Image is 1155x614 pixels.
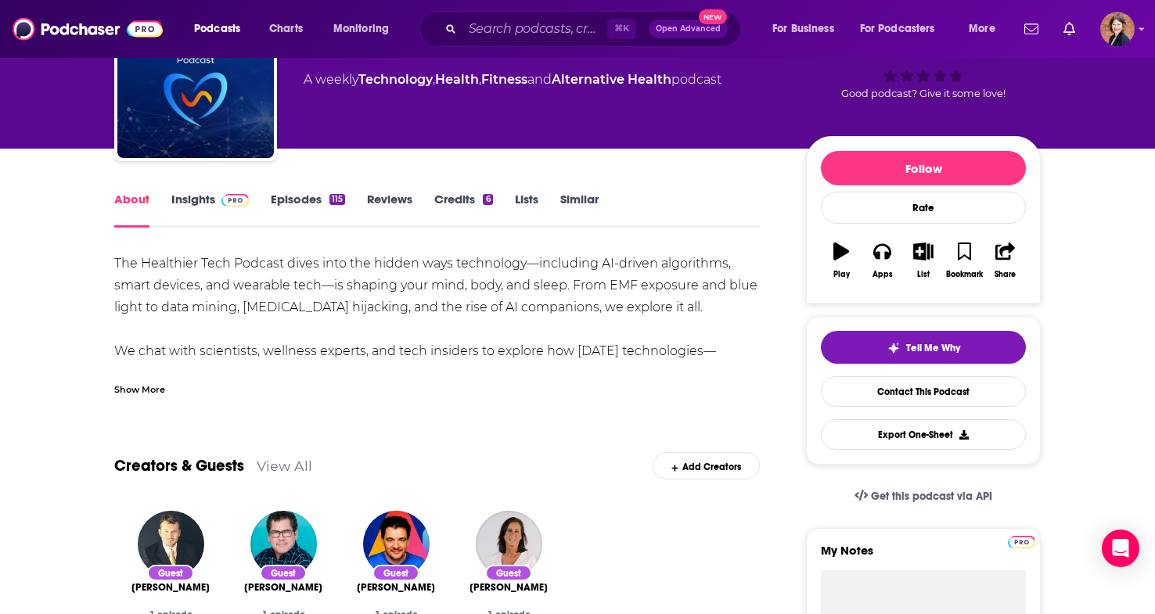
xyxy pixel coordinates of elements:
img: Podchaser Pro [1008,536,1035,548]
span: For Podcasters [860,18,935,40]
div: Open Intercom Messenger [1102,530,1139,567]
a: Show notifications dropdown [1018,16,1045,42]
a: Reviews [367,192,412,228]
input: Search podcasts, credits, & more... [462,16,607,41]
a: Alternative Health [552,72,671,87]
a: InsightsPodchaser Pro [171,192,249,228]
img: Podchaser Pro [221,194,249,206]
a: Get this podcast via API [842,477,1005,515]
img: Pete Bombaci [250,511,317,577]
button: List [903,232,944,289]
span: [PERSON_NAME] [244,581,322,594]
div: List [917,270,930,279]
span: [PERSON_NAME] [357,581,435,594]
a: Show notifications dropdown [1057,16,1081,42]
span: and [527,72,552,87]
span: [PERSON_NAME] [131,581,210,594]
a: Thomas Helfrich [357,581,435,594]
img: Philip Portman [138,511,204,577]
a: Pete Bombaci [244,581,322,594]
button: Export One-Sheet [821,419,1026,450]
div: Bookmark [946,270,983,279]
div: 6 [483,194,492,205]
button: Play [821,232,862,289]
div: Play [833,270,850,279]
div: Guest [260,565,307,581]
img: Thomas Helfrich [363,511,430,577]
span: , [479,72,481,87]
div: 35Good podcast? Give it some love! [806,13,1041,110]
span: For Business [772,18,834,40]
button: Share [985,232,1026,289]
button: Open AdvancedNew [649,20,728,38]
button: open menu [322,16,409,41]
button: Show profile menu [1100,12,1135,46]
label: My Notes [821,543,1026,570]
span: ⌘ K [607,19,636,39]
img: Podchaser - Follow, Share and Rate Podcasts [13,14,163,44]
span: More [969,18,995,40]
button: Follow [821,151,1026,185]
a: Episodes115 [271,192,345,228]
a: Fitness [481,72,527,87]
a: Credits6 [434,192,492,228]
span: , [433,72,435,87]
a: Technology [358,72,433,87]
img: tell me why sparkle [887,342,900,354]
div: Apps [873,270,893,279]
a: View All [257,458,312,474]
span: New [699,9,727,24]
button: open menu [183,16,261,41]
div: Search podcasts, credits, & more... [434,11,756,47]
span: Get this podcast via API [871,490,992,503]
a: Lists [515,192,538,228]
a: Therese Forton-Barnes [470,581,548,594]
div: A weekly podcast [304,70,721,89]
button: open menu [761,16,854,41]
div: 115 [329,194,345,205]
span: Podcasts [194,18,240,40]
button: open menu [850,16,958,41]
a: Charts [259,16,312,41]
button: Bookmark [944,232,984,289]
button: Apps [862,232,902,289]
span: Logged in as alafair66639 [1100,12,1135,46]
img: User Profile [1100,12,1135,46]
button: open menu [958,16,1015,41]
a: Pro website [1008,533,1035,548]
span: Open Advanced [656,25,721,33]
div: Guest [372,565,419,581]
span: Monitoring [333,18,389,40]
span: Charts [269,18,303,40]
img: The Healthier Tech Podcast [117,2,274,158]
button: tell me why sparkleTell Me Why [821,331,1026,364]
div: Guest [147,565,194,581]
a: Creators & Guests [114,456,244,476]
span: [PERSON_NAME] [470,581,548,594]
a: Similar [560,192,599,228]
span: Good podcast? Give it some love! [841,88,1006,99]
img: Therese Forton-Barnes [476,511,542,577]
span: Tell Me Why [906,342,960,354]
div: Guest [485,565,532,581]
div: Add Creators [653,452,760,479]
div: Rate [821,192,1026,224]
div: Share [995,270,1016,279]
a: Health [435,72,479,87]
a: About [114,192,149,228]
a: Philip Portman [131,581,210,594]
a: Contact This Podcast [821,376,1026,407]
